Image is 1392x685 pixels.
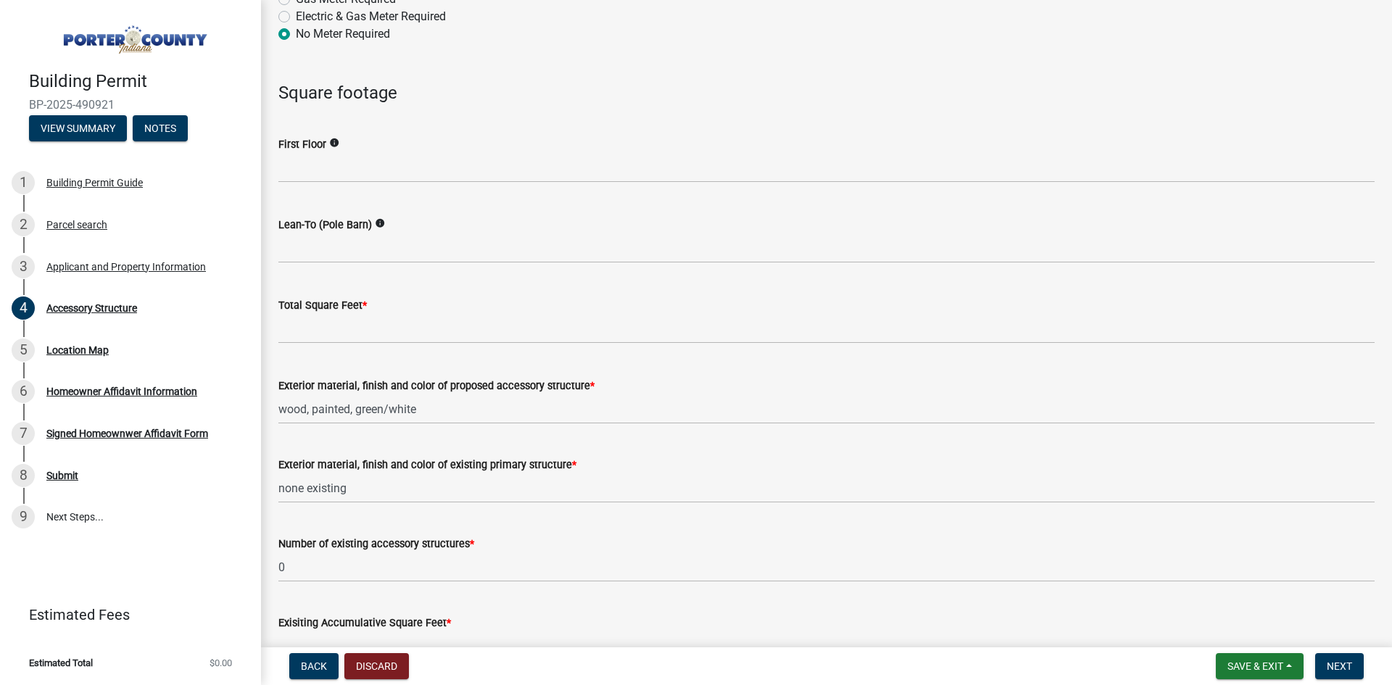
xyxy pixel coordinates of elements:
div: Parcel search [46,220,107,230]
div: Submit [46,470,78,481]
label: Lean-To (Pole Barn) [278,220,372,231]
label: First Floor [278,140,326,150]
button: Save & Exit [1216,653,1304,679]
h4: Square footage [278,83,1375,104]
div: 9 [12,505,35,528]
div: Signed Homeownwer Affidavit Form [46,428,208,439]
i: info [375,218,385,228]
div: 7 [12,422,35,445]
a: Estimated Fees [12,600,238,629]
span: Next [1327,660,1352,672]
span: Back [301,660,327,672]
button: View Summary [29,115,127,141]
div: 6 [12,380,35,403]
span: $0.00 [210,658,232,668]
button: Discard [344,653,409,679]
div: 2 [12,213,35,236]
span: Estimated Total [29,658,93,668]
button: Next [1315,653,1364,679]
div: Location Map [46,345,109,355]
div: Homeowner Affidavit Information [46,386,197,397]
span: Save & Exit [1227,660,1283,672]
button: Back [289,653,339,679]
wm-modal-confirm: Summary [29,123,127,135]
label: Number of existing accessory structures [278,539,474,549]
div: Applicant and Property Information [46,262,206,272]
div: 4 [12,296,35,320]
wm-modal-confirm: Notes [133,123,188,135]
label: Exisiting Accumulative Square Feet [278,618,451,628]
i: info [329,138,339,148]
img: Porter County, Indiana [29,15,238,56]
div: 1 [12,171,35,194]
button: Notes [133,115,188,141]
div: Building Permit Guide [46,178,143,188]
h4: Building Permit [29,71,249,92]
label: Exterior material, finish and color of existing primary structure [278,460,576,470]
div: 3 [12,255,35,278]
label: Exterior material, finish and color of proposed accessory structure [278,381,594,391]
div: Accessory Structure [46,303,137,313]
label: No Meter Required [296,25,390,43]
div: 8 [12,464,35,487]
label: Electric & Gas Meter Required [296,8,446,25]
span: BP-2025-490921 [29,98,232,112]
label: Total Square Feet [278,301,367,311]
div: 5 [12,339,35,362]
